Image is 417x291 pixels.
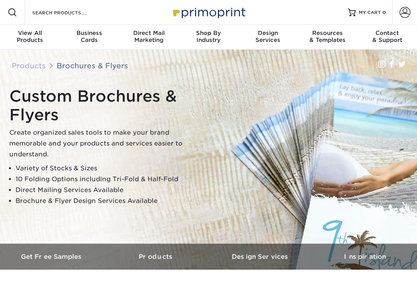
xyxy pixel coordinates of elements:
a: BusinessCards [59,25,119,50]
span: 0 [382,10,386,15]
div: Cards [59,29,119,43]
li: Direct Mailing Services Available [16,185,203,196]
a: Resources& Templates [298,25,357,50]
a: DesignServices [238,25,298,50]
span: Resources [298,29,357,36]
div: Marketing [119,29,179,43]
span: Business [59,29,119,36]
a: Products [12,61,46,70]
p: Create organized sales tools to make your brand memorable and your products and services easier t... [9,127,203,160]
li: 10 Folding Options including Tri-Fold & Half-Fold [16,174,203,185]
a: Design Services [208,244,313,270]
a: Products [104,244,209,270]
h1: Custom Brochures & Flyers [9,87,203,124]
span: Contact [358,29,417,36]
span: Shop By [179,29,238,36]
span: Design [238,29,298,36]
img: Primoprint [170,4,247,21]
a: Shop ByIndustry [179,25,238,50]
div: Services [238,29,298,43]
span: Direct Mail [119,29,179,36]
div: Industry [179,29,238,43]
a: Contact& Support [358,25,417,50]
a: Direct MailMarketing [119,25,179,50]
div: & Support [358,29,417,43]
h3: Design Services [208,253,313,260]
li: Variety of Stocks & Sizes [16,163,203,174]
div: & Templates [298,29,357,43]
a: Brochures & Flyers [57,61,128,70]
span: MY CART [359,9,381,16]
input: SEARCH PRODUCTS..... [31,8,107,17]
h3: Products [104,253,209,260]
li: Brochure & Flyer Design Services Available [16,196,203,206]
